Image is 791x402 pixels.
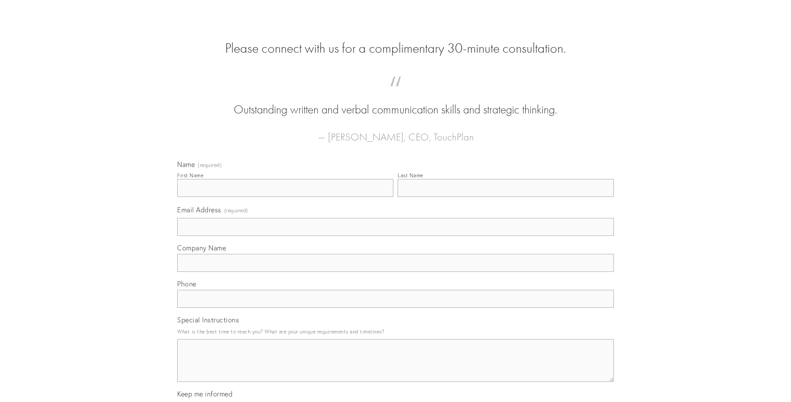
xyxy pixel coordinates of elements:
span: Keep me informed [177,390,232,398]
span: Phone [177,280,196,288]
h2: Please connect with us for a complimentary 30-minute consultation. [177,40,614,57]
span: “ [191,85,600,101]
blockquote: Outstanding written and verbal communication skills and strategic thinking. [191,85,600,118]
div: First Name [177,172,203,179]
span: (required) [198,163,222,168]
span: (required) [224,205,248,216]
div: Last Name [398,172,423,179]
span: Company Name [177,244,226,252]
p: What is the best time to reach you? What are your unique requirements and timelines? [177,326,614,337]
span: Special Instructions [177,316,239,324]
figcaption: — [PERSON_NAME], CEO, TouchPlan [191,118,600,146]
span: Email Address [177,205,221,214]
span: Name [177,160,195,169]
